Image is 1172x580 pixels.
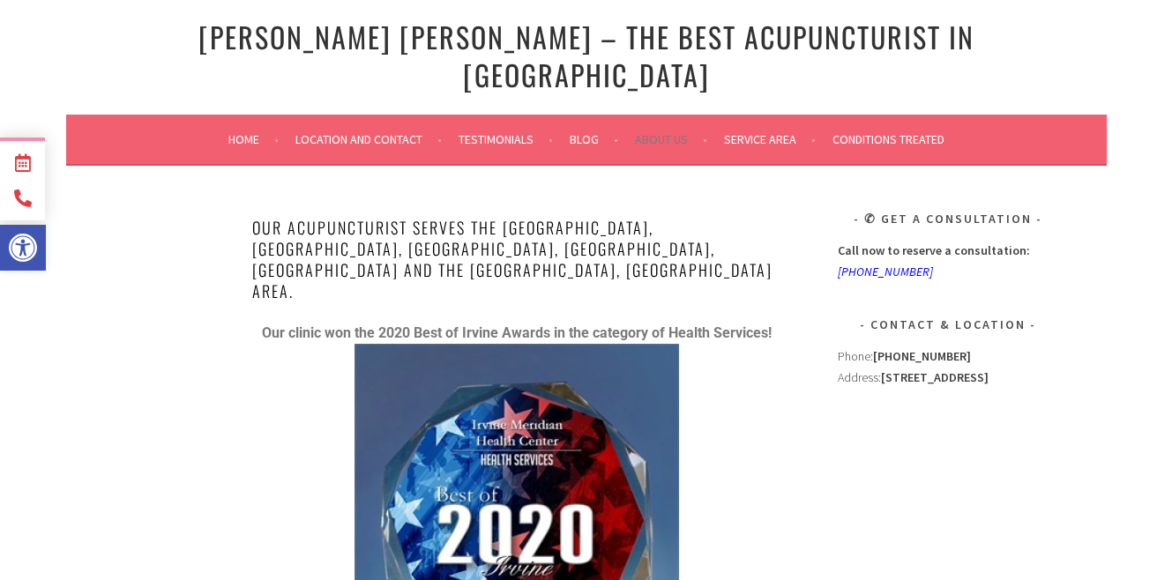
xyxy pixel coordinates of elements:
span: oUR Acupuncturist serves the [GEOGRAPHIC_DATA], [GEOGRAPHIC_DATA], [GEOGRAPHIC_DATA], [GEOGRAPHIC... [252,216,773,302]
a: [PERSON_NAME] [PERSON_NAME] – The Best Acupuncturist In [GEOGRAPHIC_DATA] [198,16,974,95]
div: Phone: [838,346,1058,367]
a: [PHONE_NUMBER] [838,264,933,279]
h3: Contact & Location [838,314,1058,335]
a: Home [228,129,279,150]
strong: [STREET_ADDRESS] [881,369,989,385]
a: Blog [570,129,618,150]
strong: Our clinic won the 2020 Best of Irvine Awards in the category of Health Services! [262,324,772,341]
a: Conditions Treated [832,129,944,150]
h3: ✆ Get A Consultation [838,208,1058,229]
a: Testimonials [459,129,553,150]
strong: Call now to reserve a consultation: [838,242,1030,258]
a: Service Area [724,129,816,150]
a: About Us [635,129,707,150]
a: Location and Contact [295,129,442,150]
strong: [PHONE_NUMBER] [873,348,971,364]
